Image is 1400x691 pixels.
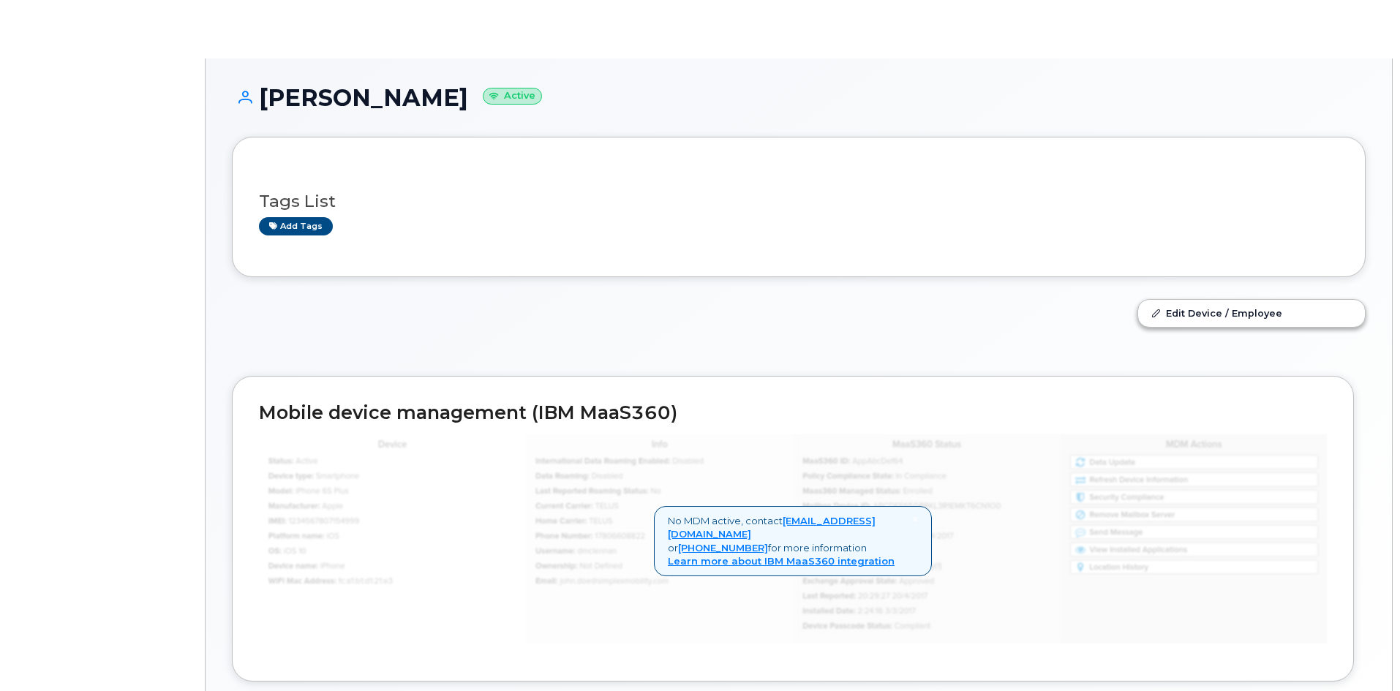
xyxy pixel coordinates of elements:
[483,88,542,105] small: Active
[678,542,768,554] a: [PHONE_NUMBER]
[259,217,333,235] a: Add tags
[912,514,918,525] a: Close
[912,513,918,526] span: ×
[232,85,1366,110] h1: [PERSON_NAME]
[259,403,1327,423] h2: Mobile device management (IBM MaaS360)
[654,506,932,576] div: No MDM active, contact or for more information
[259,434,1327,643] img: mdm_maas360_data_lg-147edf4ce5891b6e296acbe60ee4acd306360f73f278574cfef86ac192ea0250.jpg
[668,555,895,567] a: Learn more about IBM MaaS360 integration
[1138,300,1365,326] a: Edit Device / Employee
[259,192,1339,211] h3: Tags List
